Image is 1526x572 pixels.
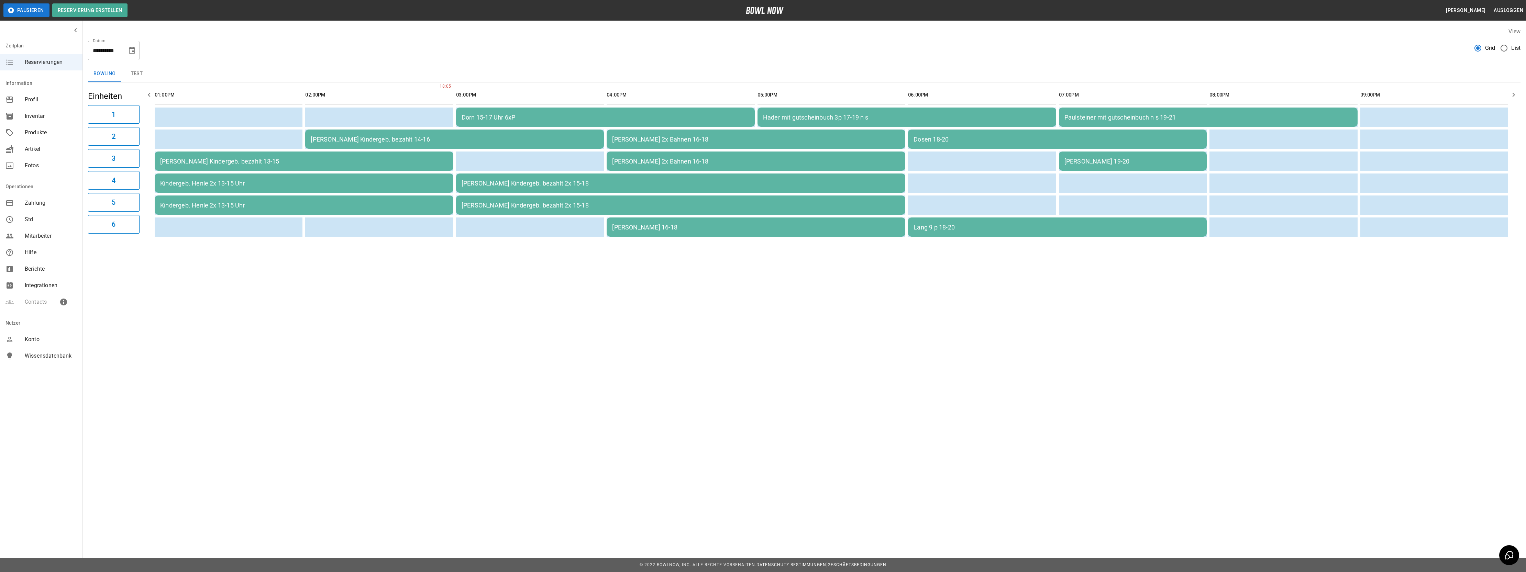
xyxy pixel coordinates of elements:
[758,85,905,105] th: 05:00PM
[612,224,900,231] div: [PERSON_NAME] 16-18
[438,83,440,90] span: 18:05
[25,96,77,104] span: Profil
[914,224,1201,231] div: Lang 9 p 18-20
[640,562,756,567] span: © 2022 BowlNow, Inc. Alle Rechte vorbehalten.
[88,91,140,102] h5: Einheiten
[112,219,115,230] h6: 6
[88,127,140,146] button: 2
[456,85,604,105] th: 03:00PM
[25,265,77,273] span: Berichte
[305,85,453,105] th: 02:00PM
[160,202,448,209] div: Kindergeb. Henle 2x 13-15 Uhr
[311,136,598,143] div: [PERSON_NAME] Kindergeb. bezahlt 14-16
[612,158,900,165] div: [PERSON_NAME] 2x Bahnen 16-18
[1485,44,1495,52] span: Grid
[1059,85,1207,105] th: 07:00PM
[88,105,140,124] button: 1
[88,149,140,168] button: 3
[88,215,140,234] button: 6
[25,232,77,240] span: Mitarbeiter
[112,197,115,208] h6: 5
[756,562,826,567] a: Datenschutz-Bestimmungen
[25,112,77,120] span: Inventar
[25,145,77,153] span: Artikel
[914,136,1201,143] div: Dosen 18-20
[25,248,77,257] span: Hilfe
[52,3,128,17] button: Reservierung erstellen
[88,66,1521,82] div: inventory tabs
[25,199,77,207] span: Zahlung
[462,202,900,209] div: [PERSON_NAME] Kindergeb. bezahlt 2x 15-18
[25,352,77,360] span: Wissensdatenbank
[88,193,140,212] button: 5
[1064,114,1352,121] div: Paulsteiner mit gutscheinbuch n s 19-21
[462,114,749,121] div: Dorn 15-17 Uhr 6xP
[25,335,77,344] span: Konto
[612,136,900,143] div: [PERSON_NAME] 2x Bahnen 16-18
[1360,85,1508,105] th: 09:00PM
[3,3,49,17] button: Pausieren
[112,175,115,186] h6: 4
[112,109,115,120] h6: 1
[25,161,77,170] span: Fotos
[1209,85,1357,105] th: 08:00PM
[1443,4,1488,17] button: [PERSON_NAME]
[88,171,140,190] button: 4
[155,85,302,105] th: 01:00PM
[763,114,1051,121] div: Hader mit gutscheinbuch 3p 17-19 n s
[462,180,900,187] div: [PERSON_NAME] Kindergeb. bezahlt 2x 15-18
[25,58,77,66] span: Reservierungen
[160,158,448,165] div: [PERSON_NAME] Kindergeb. bezahlt 13-15
[1064,158,1201,165] div: [PERSON_NAME] 19-20
[125,44,139,57] button: Choose date, selected date is 21. Sep. 2025
[25,215,77,224] span: Std
[121,66,152,82] button: test
[908,85,1056,105] th: 06:00PM
[25,281,77,290] span: Integrationen
[1491,4,1526,17] button: Ausloggen
[607,85,754,105] th: 04:00PM
[1511,44,1521,52] span: List
[112,131,115,142] h6: 2
[112,153,115,164] h6: 3
[25,128,77,137] span: Produkte
[160,180,448,187] div: Kindergeb. Henle 2x 13-15 Uhr
[746,7,784,14] img: logo
[152,82,1511,239] table: sticky table
[88,66,121,82] button: Bowling
[828,562,886,567] a: Geschäftsbedingungen
[1508,28,1521,35] label: View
